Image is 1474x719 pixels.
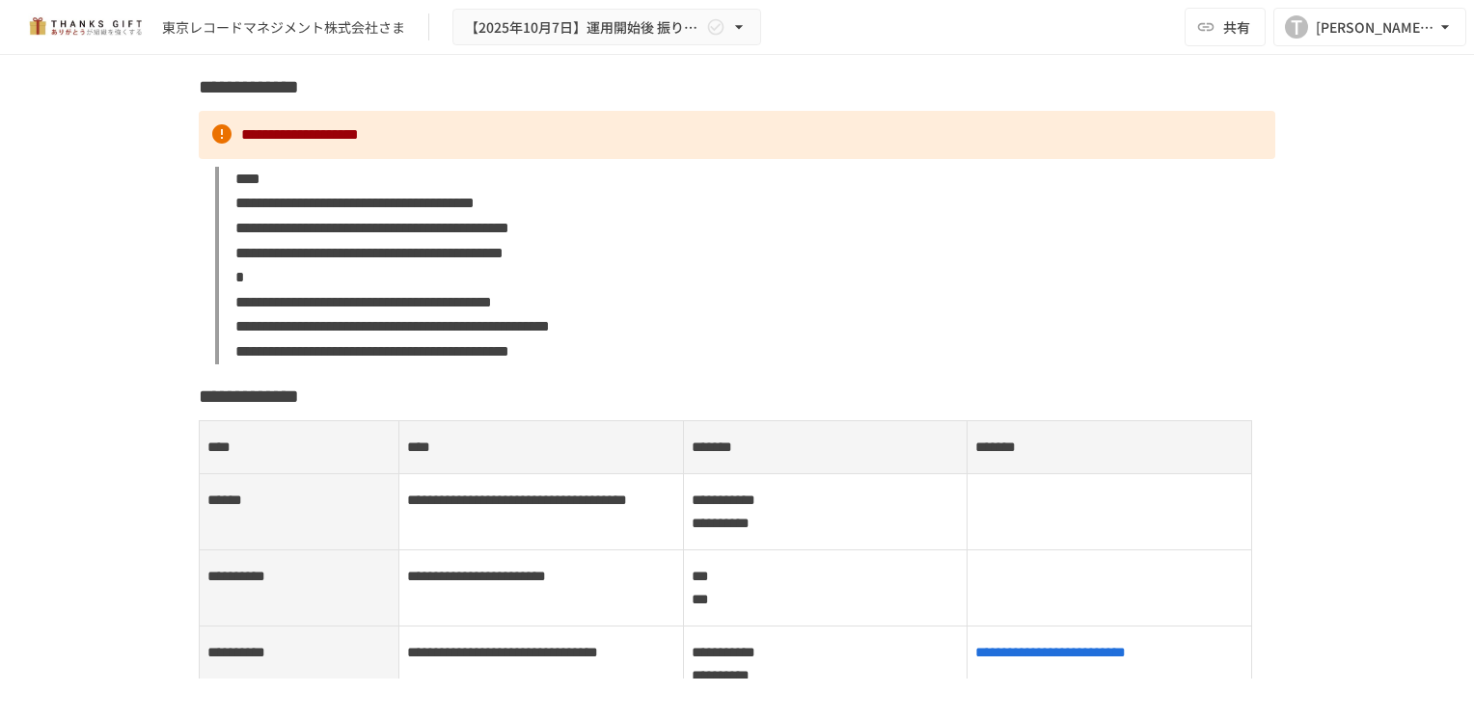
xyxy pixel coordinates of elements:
[1223,16,1250,38] span: 共有
[452,9,761,46] button: 【2025年10月7日】運用開始後 振り返りミーティング
[162,17,405,38] div: 東京レコードマネジメント株式会社さま
[1185,8,1266,46] button: 共有
[1285,15,1308,39] div: T
[23,12,147,42] img: mMP1OxWUAhQbsRWCurg7vIHe5HqDpP7qZo7fRoNLXQh
[465,15,702,40] span: 【2025年10月7日】運用開始後 振り返りミーティング
[1273,8,1466,46] button: T[PERSON_NAME][EMAIL_ADDRESS][DOMAIN_NAME]
[1316,15,1435,40] div: [PERSON_NAME][EMAIL_ADDRESS][DOMAIN_NAME]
